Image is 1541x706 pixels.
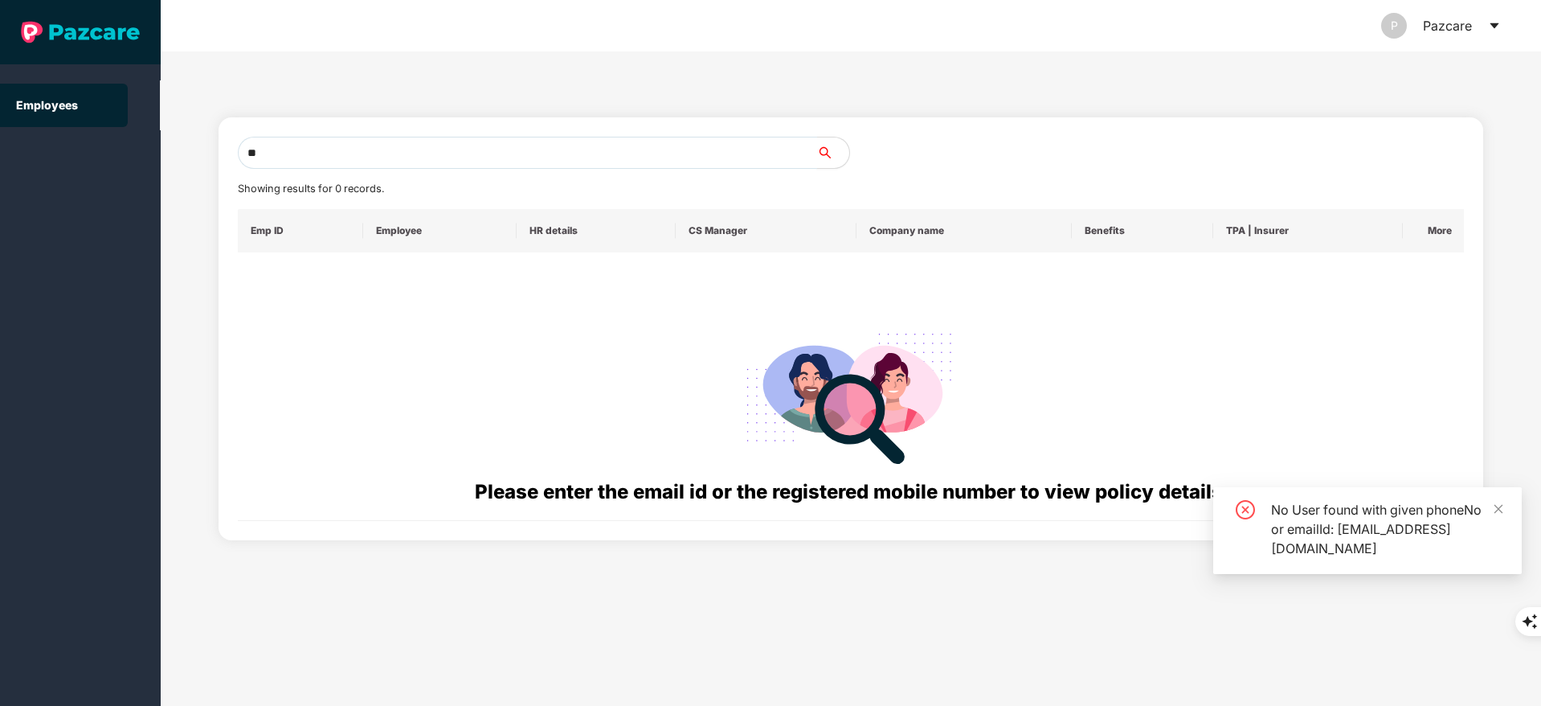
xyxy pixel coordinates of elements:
[1493,503,1504,515] span: close
[856,209,1072,252] th: Company name
[1236,500,1255,519] span: close-circle
[475,480,1228,503] span: Please enter the email id or the registered mobile number to view policy details.
[1403,209,1464,252] th: More
[1213,209,1403,252] th: TPA | Insurer
[676,209,856,252] th: CS Manager
[517,209,675,252] th: HR details
[238,183,384,195] span: Showing results for 0 records.
[735,314,967,477] img: svg+xml;base64,PHN2ZyB4bWxucz0iaHR0cDovL3d3dy53My5vcmcvMjAwMC9zdmciIHdpZHRoPSIyODgiIGhlaWdodD0iMj...
[363,209,517,252] th: Employee
[1072,209,1213,252] th: Benefits
[16,98,78,112] a: Employees
[816,146,849,159] span: search
[1271,500,1502,558] div: No User found with given phoneNo or emailId: [EMAIL_ADDRESS][DOMAIN_NAME]
[1488,19,1501,32] span: caret-down
[816,137,850,169] button: search
[1391,13,1398,39] span: P
[238,209,364,252] th: Emp ID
